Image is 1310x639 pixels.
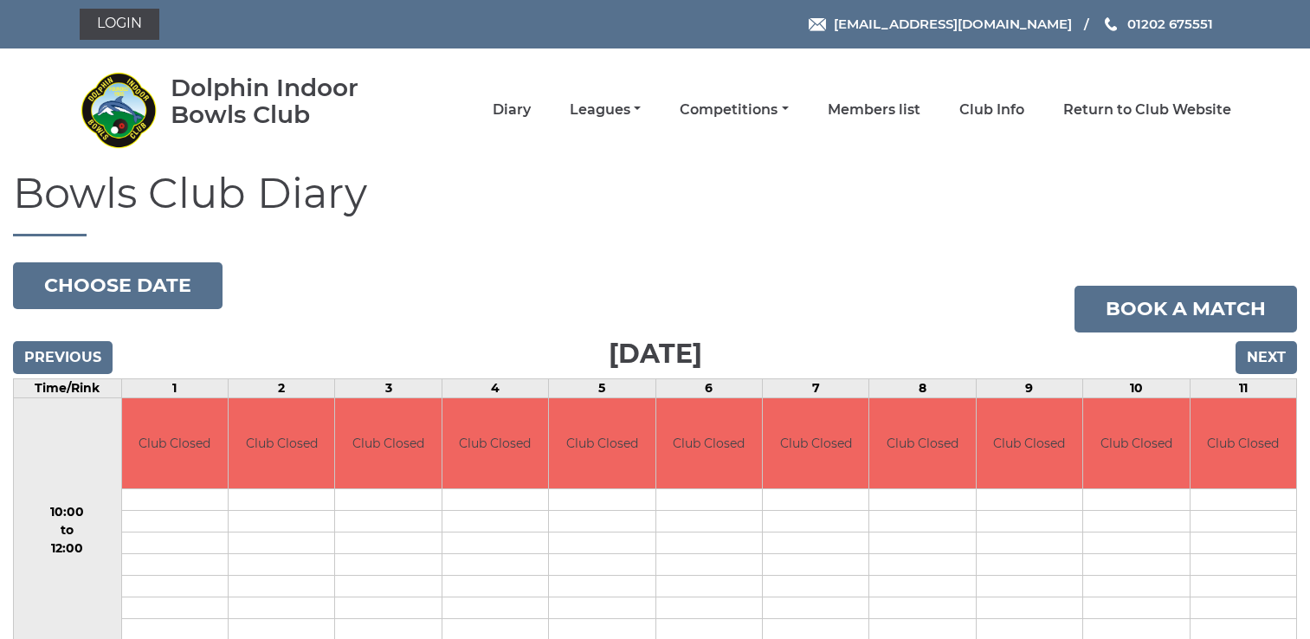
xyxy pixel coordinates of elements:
a: Diary [493,100,531,119]
td: 2 [228,378,334,397]
a: Competitions [680,100,788,119]
a: Members list [828,100,920,119]
span: 01202 675551 [1127,16,1213,32]
td: 10 [1083,378,1190,397]
td: Club Closed [1191,398,1297,489]
td: 8 [869,378,976,397]
a: Phone us 01202 675551 [1102,14,1213,34]
a: Email [EMAIL_ADDRESS][DOMAIN_NAME] [809,14,1072,34]
input: Next [1236,341,1297,374]
a: Login [80,9,159,40]
td: Time/Rink [14,378,122,397]
button: Choose date [13,262,223,309]
a: Book a match [1074,286,1297,332]
td: 9 [976,378,1082,397]
td: Club Closed [229,398,334,489]
td: 3 [335,378,442,397]
a: Return to Club Website [1063,100,1231,119]
td: Club Closed [549,398,655,489]
td: Club Closed [1083,398,1189,489]
img: Phone us [1105,17,1117,31]
td: 7 [762,378,868,397]
td: 11 [1190,378,1297,397]
td: 5 [549,378,655,397]
span: [EMAIL_ADDRESS][DOMAIN_NAME] [834,16,1072,32]
td: Club Closed [656,398,762,489]
img: Dolphin Indoor Bowls Club [80,71,158,149]
td: Club Closed [869,398,975,489]
td: 1 [121,378,228,397]
a: Club Info [959,100,1024,119]
td: Club Closed [442,398,548,489]
td: Club Closed [122,398,228,489]
a: Leagues [570,100,641,119]
td: 6 [655,378,762,397]
div: Dolphin Indoor Bowls Club [171,74,409,128]
td: Club Closed [763,398,868,489]
td: 4 [442,378,548,397]
td: Club Closed [977,398,1082,489]
img: Email [809,18,826,31]
h1: Bowls Club Diary [13,171,1297,236]
td: Club Closed [335,398,441,489]
input: Previous [13,341,113,374]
